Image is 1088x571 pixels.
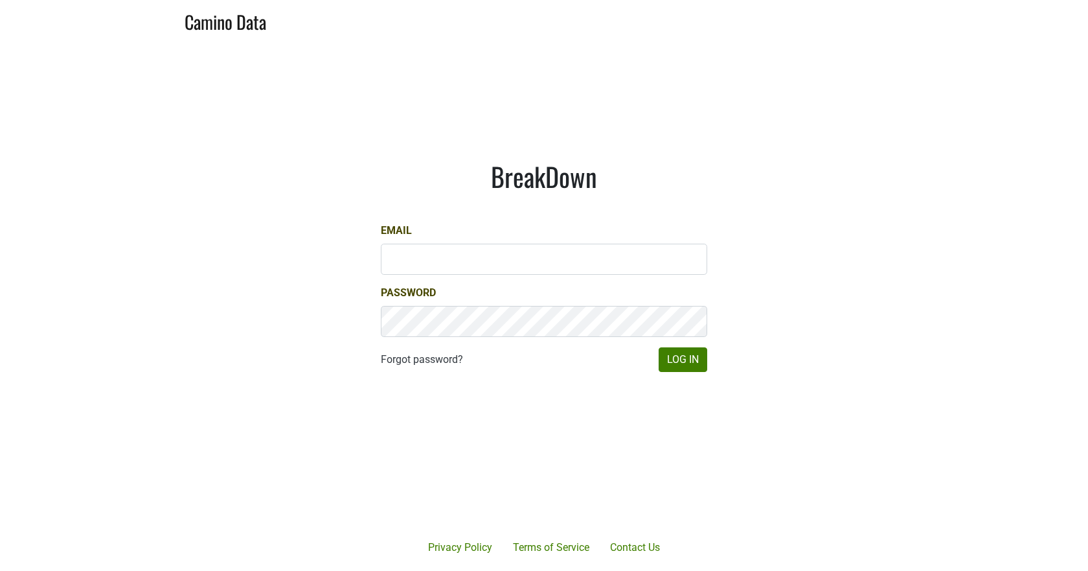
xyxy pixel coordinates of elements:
[503,535,600,561] a: Terms of Service
[381,285,436,301] label: Password
[418,535,503,561] a: Privacy Policy
[381,161,707,192] h1: BreakDown
[600,535,670,561] a: Contact Us
[185,5,266,36] a: Camino Data
[659,347,707,372] button: Log In
[381,352,463,367] a: Forgot password?
[381,223,412,239] label: Email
